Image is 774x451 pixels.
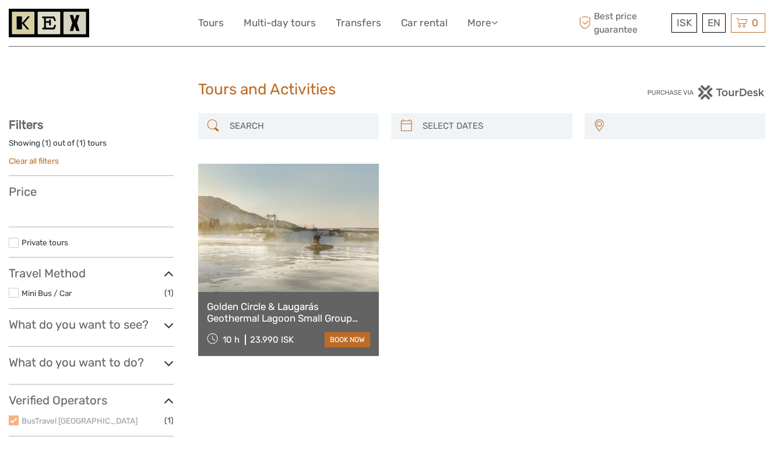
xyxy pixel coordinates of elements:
[9,9,89,37] img: 1261-44dab5bb-39f8-40da-b0c2-4d9fce00897c_logo_small.jpg
[9,118,43,132] strong: Filters
[223,334,240,345] span: 10 h
[9,355,174,369] h3: What do you want to do?
[9,318,174,332] h3: What do you want to see?
[336,15,381,31] a: Transfers
[164,286,174,300] span: (1)
[576,10,669,36] span: Best price guarantee
[22,416,138,425] a: BusTravel [GEOGRAPHIC_DATA]
[325,332,370,347] a: book now
[702,13,726,33] div: EN
[79,138,83,149] label: 1
[677,17,692,29] span: ISK
[22,288,72,298] a: Mini Bus / Car
[418,116,567,136] input: SELECT DATES
[198,15,224,31] a: Tours
[750,17,760,29] span: 0
[647,85,765,100] img: PurchaseViaTourDesk.png
[9,138,174,156] div: Showing ( ) out of ( ) tours
[225,116,374,136] input: SEARCH
[401,15,448,31] a: Car rental
[467,15,498,31] a: More
[9,156,59,165] a: Clear all filters
[9,393,174,407] h3: Verified Operators
[45,138,48,149] label: 1
[250,334,294,345] div: 23.990 ISK
[164,414,174,427] span: (1)
[22,238,68,247] a: Private tours
[9,185,174,199] h3: Price
[9,266,174,280] h3: Travel Method
[244,15,316,31] a: Multi-day tours
[207,301,370,325] a: Golden Circle & Laugarás Geothermal Lagoon Small Group Tour
[198,80,576,99] h1: Tours and Activities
